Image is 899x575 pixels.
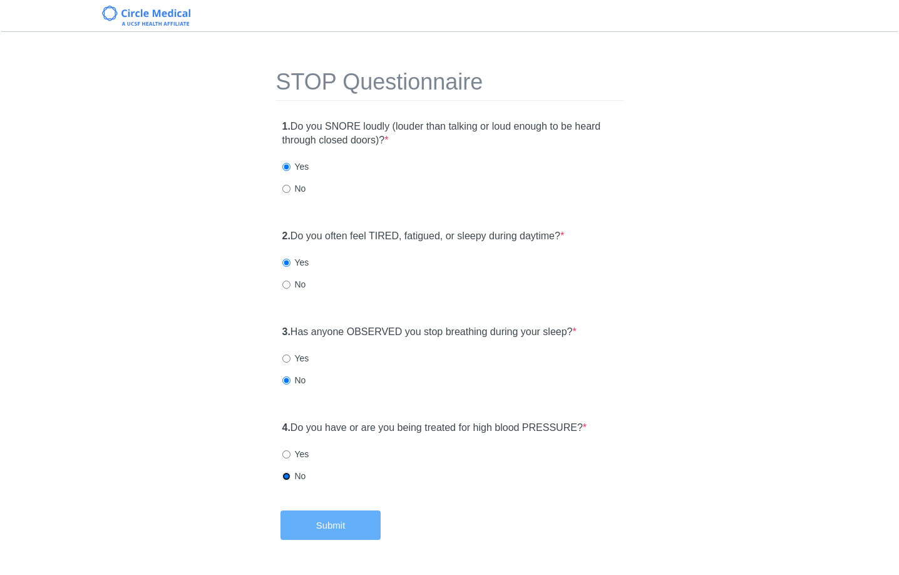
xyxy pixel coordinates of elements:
[282,472,290,480] input: No
[282,160,309,173] label: Yes
[282,326,290,337] strong: 3.
[276,70,624,101] h1: STOP Questionnaire
[282,121,290,132] strong: 1.
[282,281,290,289] input: No
[280,510,381,540] button: Submit
[282,470,306,482] label: No
[282,259,290,267] input: Yes
[282,325,577,339] label: Has anyone OBSERVED you stop breathing during your sleep?
[282,120,617,148] label: Do you SNORE loudly (louder than talking or loud enough to be heard through closed doors)?
[282,421,587,435] label: Do you have or are you being treated for high blood PRESSURE?
[282,376,290,385] input: No
[102,6,190,26] img: Circle Medical Logo
[282,374,306,386] label: No
[282,422,290,433] strong: 4.
[282,355,290,363] input: Yes
[282,352,309,365] label: Yes
[282,231,290,241] strong: 2.
[282,450,290,458] input: Yes
[282,278,306,291] label: No
[282,256,309,269] label: Yes
[282,448,309,460] label: Yes
[282,182,306,195] label: No
[282,229,565,244] label: Do you often feel TIRED, fatigued, or sleepy during daytime?
[282,185,290,193] input: No
[282,163,290,171] input: Yes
